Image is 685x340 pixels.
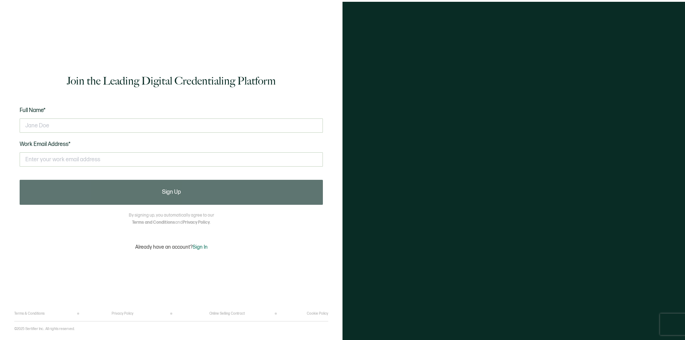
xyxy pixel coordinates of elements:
a: Terms and Conditions [132,220,175,225]
span: Sign In [193,244,208,250]
span: Work Email Address* [20,141,71,148]
p: By signing up, you automatically agree to our and . [129,212,214,226]
p: ©2025 Sertifier Inc.. All rights reserved. [14,327,75,331]
input: Jane Doe [20,118,323,133]
a: Cookie Policy [307,311,328,316]
a: Terms & Conditions [14,311,45,316]
p: Already have an account? [135,244,208,250]
a: Privacy Policy [183,220,210,225]
span: Sign Up [162,189,181,195]
a: Online Selling Contract [209,311,245,316]
input: Enter your work email address [20,152,323,167]
a: Privacy Policy [112,311,133,316]
button: Sign Up [20,180,323,205]
span: Full Name* [20,107,46,114]
h1: Join the Leading Digital Credentialing Platform [67,74,276,88]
